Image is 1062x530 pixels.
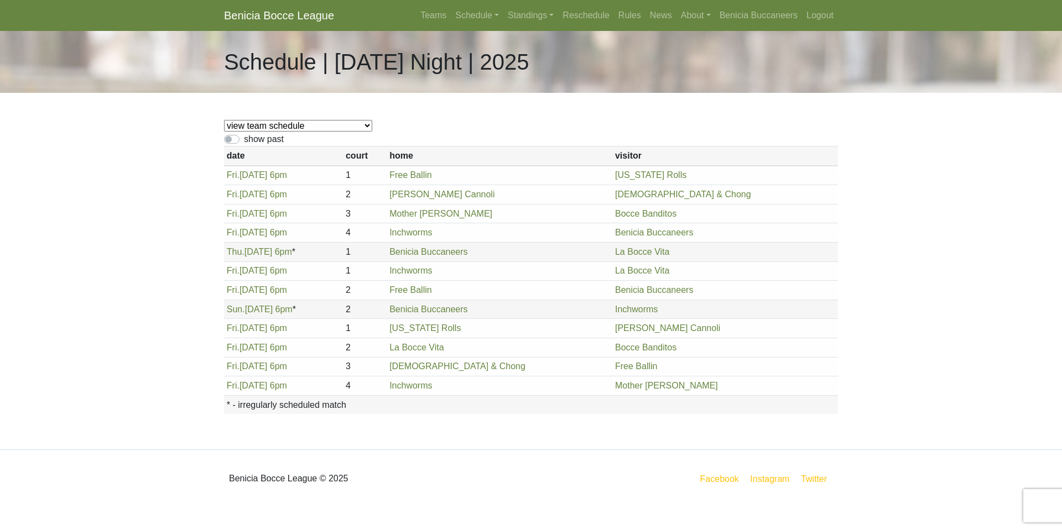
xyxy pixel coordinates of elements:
a: Bocce Banditos [615,343,676,352]
th: court [343,146,387,166]
td: 2 [343,185,387,204]
a: Fri.[DATE] 6pm [227,361,287,371]
td: 3 [343,204,387,223]
a: La Bocce Vita [615,247,669,256]
a: Rules [614,4,645,27]
a: La Bocce Vita [615,266,669,275]
a: Inchworms [389,228,432,237]
a: Benicia Bocce League [224,4,334,27]
a: Fri.[DATE] 6pm [227,228,287,237]
td: 1 [343,261,387,281]
a: Facebook [698,472,741,486]
a: Fri.[DATE] 6pm [227,190,287,199]
a: Inchworms [389,381,432,390]
a: [PERSON_NAME] Cannoli [615,323,720,333]
th: home [387,146,612,166]
a: Teams [416,4,451,27]
a: Fri.[DATE] 6pm [227,343,287,352]
a: [US_STATE] Rolls [389,323,461,333]
span: Fri. [227,285,240,295]
a: La Bocce Vita [389,343,444,352]
a: Mother [PERSON_NAME] [389,209,492,218]
a: Inchworms [389,266,432,275]
th: * - irregularly scheduled match [224,395,838,414]
a: Sun.[DATE] 6pm [227,305,293,314]
a: Benicia Buccaneers [715,4,802,27]
a: Thu.[DATE] 6pm [227,247,292,256]
a: Fri.[DATE] 6pm [227,323,287,333]
a: Free Ballin [389,170,431,180]
span: Fri. [227,323,240,333]
a: Free Ballin [389,285,431,295]
a: Fri.[DATE] 6pm [227,170,287,180]
a: [DEMOGRAPHIC_DATA] & Chong [389,361,525,371]
th: date [224,146,343,166]
a: Mother [PERSON_NAME] [615,381,718,390]
a: Standings [503,4,558,27]
div: Benicia Bocce League © 2025 [216,459,531,498]
span: Fri. [227,343,240,352]
span: Sun. [227,305,245,314]
h1: Schedule | [DATE] Night | 2025 [224,49,529,75]
a: Logout [802,4,838,27]
a: News [645,4,676,27]
a: Free Ballin [615,361,657,371]
td: 1 [343,166,387,185]
a: About [676,4,715,27]
td: 4 [343,376,387,396]
a: [PERSON_NAME] Cannoli [389,190,494,199]
td: 4 [343,223,387,243]
span: Fri. [227,361,240,371]
td: 1 [343,242,387,261]
a: Fri.[DATE] 6pm [227,209,287,218]
a: Reschedule [558,4,614,27]
a: [DEMOGRAPHIC_DATA] & Chong [615,190,751,199]
a: Instagram [748,472,792,486]
span: Fri. [227,170,240,180]
a: Fri.[DATE] 6pm [227,381,287,390]
a: Benicia Buccaneers [615,228,693,237]
a: Twitter [799,472,836,486]
a: Bocce Banditos [615,209,676,218]
td: 2 [343,281,387,300]
a: Benicia Buccaneers [389,247,467,256]
span: Fri. [227,209,240,218]
label: show past [244,133,284,146]
th: visitor [612,146,838,166]
span: Fri. [227,190,240,199]
a: Schedule [451,4,503,27]
span: Fri. [227,266,240,275]
span: Fri. [227,228,240,237]
a: Benicia Buccaneers [389,305,467,314]
span: Thu. [227,247,244,256]
a: Fri.[DATE] 6pm [227,266,287,275]
td: 2 [343,338,387,357]
a: Fri.[DATE] 6pm [227,285,287,295]
td: 1 [343,319,387,338]
td: 3 [343,357,387,376]
span: Fri. [227,381,240,390]
td: 2 [343,300,387,319]
a: [US_STATE] Rolls [615,170,686,180]
a: Inchworms [615,305,658,314]
a: Benicia Buccaneers [615,285,693,295]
